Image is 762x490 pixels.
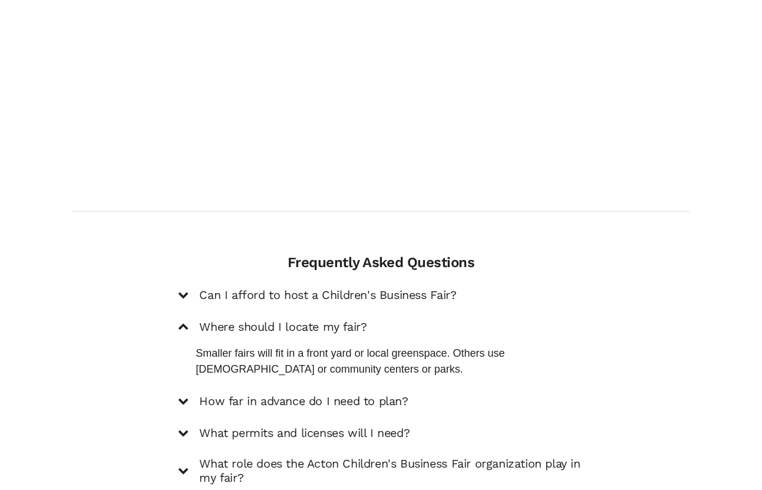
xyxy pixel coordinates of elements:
[199,288,456,302] h5: Can I afford to host a Children's Business Fair?
[199,320,367,334] h5: Where should I locate my fair?
[199,394,408,409] h5: How far in advance do I need to plan?
[196,346,583,377] p: Smaller fairs will fit in a front yard or local greenspace. Others use [DEMOGRAPHIC_DATA] or comm...
[178,254,583,271] h4: Frequently Asked Questions
[199,457,583,485] h5: What role does the Acton Children's Business Fair organization play in my fair?
[199,426,410,440] h5: What permits and licenses will I need?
